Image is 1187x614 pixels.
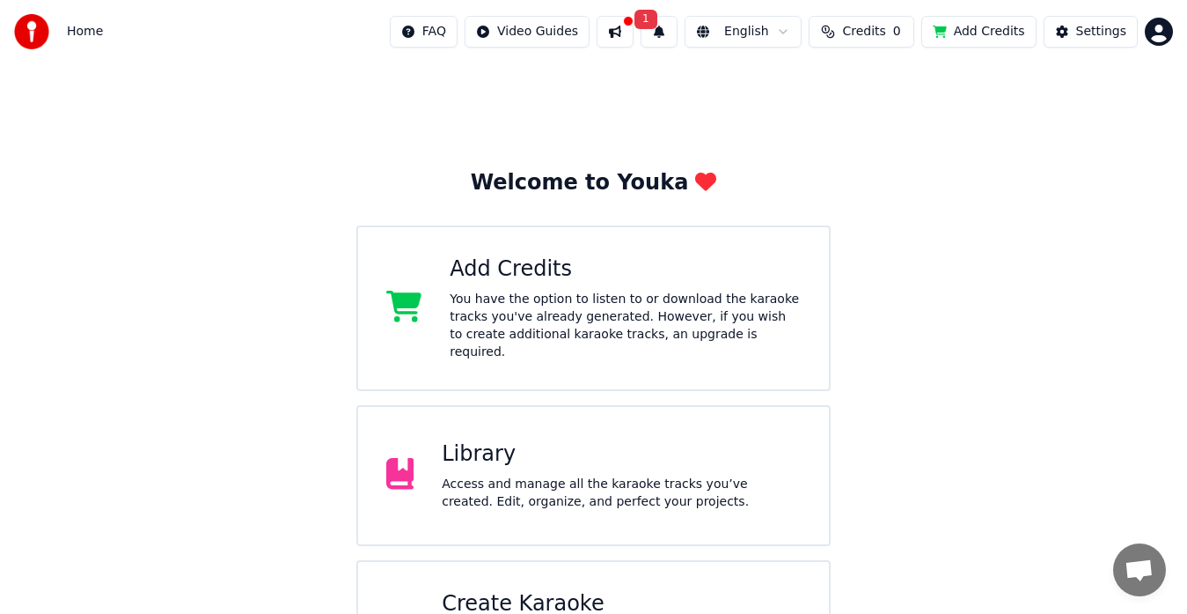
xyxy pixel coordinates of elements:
[67,23,103,41] span: Home
[1113,544,1166,596] div: Open chat
[1044,16,1138,48] button: Settings
[809,16,914,48] button: Credits0
[390,16,458,48] button: FAQ
[442,476,801,511] div: Access and manage all the karaoke tracks you’ve created. Edit, organize, and perfect your projects.
[14,14,49,49] img: youka
[471,169,717,197] div: Welcome to Youka
[893,23,901,41] span: 0
[67,23,103,41] nav: breadcrumb
[641,16,678,48] button: 1
[921,16,1037,48] button: Add Credits
[450,255,801,284] div: Add Credits
[450,291,801,361] div: You have the option to listen to or download the karaoke tracks you've already generated. However...
[1076,23,1126,41] div: Settings
[634,10,657,29] span: 1
[465,16,590,48] button: Video Guides
[442,440,801,469] div: Library
[842,23,885,41] span: Credits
